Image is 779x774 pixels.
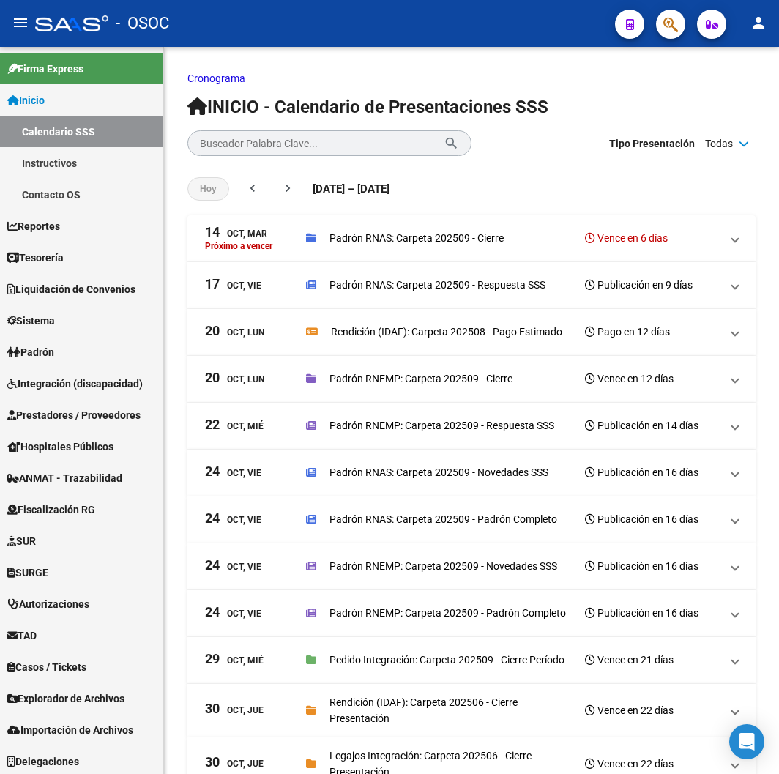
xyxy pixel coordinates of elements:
[729,724,764,759] div: Open Intercom Messenger
[7,61,83,77] span: Firma Express
[585,321,670,342] h3: Pago en 12 días
[205,226,220,239] span: 14
[7,565,48,581] span: SURGE
[245,181,260,196] mat-icon: chevron_left
[329,464,548,480] p: Padrón RNAS: Carpeta 202509 - Novedades SSS
[585,753,674,774] h3: Vence en 22 días
[280,181,295,196] mat-icon: chevron_right
[329,371,512,387] p: Padrón RNEMP: Carpeta 202509 - Cierre
[329,417,554,433] p: Padrón RNEMP: Carpeta 202509 - Respuesta SSS
[205,465,220,478] span: 24
[7,628,37,644] span: TAD
[7,691,124,707] span: Explorador de Archivos
[609,135,695,152] span: Tipo Presentación
[187,450,756,496] mat-expansion-panel-header: 24Oct, ViePadrón RNAS: Carpeta 202509 - Novedades SSSPublicación en 16 días
[205,371,220,384] span: 20
[187,496,756,543] mat-expansion-panel-header: 24Oct, ViePadrón RNAS: Carpeta 202509 - Padrón CompletoPublicación en 16 días
[187,215,756,262] mat-expansion-panel-header: 14Oct, MarPróximo a vencerPadrón RNAS: Carpeta 202509 - CierreVence en 6 días
[7,722,133,738] span: Importación de Archivos
[705,135,733,152] span: Todas
[329,277,545,293] p: Padrón RNAS: Carpeta 202509 - Respuesta SSS
[205,512,261,527] div: Oct, Vie
[205,371,264,387] div: Oct, Lun
[7,281,135,297] span: Liquidación de Convenios
[585,415,698,436] h3: Publicación en 14 días
[187,97,548,117] span: INICIO - Calendario de Presentaciones SSS
[7,92,45,108] span: Inicio
[205,756,220,769] span: 30
[187,637,756,684] mat-expansion-panel-header: 29Oct, MiéPedido Integración: Carpeta 202509 - Cierre PeríodoVence en 21 días
[329,511,557,527] p: Padrón RNAS: Carpeta 202509 - Padrón Completo
[7,376,143,392] span: Integración (discapacidad)
[7,533,36,549] span: SUR
[205,652,220,666] span: 29
[7,596,89,612] span: Autorizaciones
[750,14,767,31] mat-icon: person
[187,684,756,737] mat-expansion-panel-header: 30Oct, JueRendición (IDAF): Carpeta 202506 - Cierre PresentaciónVence en 22 días
[205,559,261,574] div: Oct, Vie
[187,72,245,84] a: Cronograma
[205,512,220,525] span: 24
[585,275,693,295] h3: Publicación en 9 días
[187,403,756,450] mat-expansion-panel-header: 22Oct, MiéPadrón RNEMP: Carpeta 202509 - Respuesta SSSPublicación en 14 días
[585,368,674,389] h3: Vence en 12 días
[7,753,79,770] span: Delegaciones
[205,324,220,338] span: 20
[205,702,264,718] div: Oct, Jue
[205,465,261,480] div: Oct, Vie
[585,556,698,576] h3: Publicación en 16 días
[585,603,698,623] h3: Publicación en 16 días
[329,230,504,246] p: Padrón RNAS: Carpeta 202509 - Cierre
[7,344,54,360] span: Padrón
[205,756,264,771] div: Oct, Jue
[116,7,169,40] span: - OSOC
[187,262,756,309] mat-expansion-panel-header: 17Oct, ViePadrón RNAS: Carpeta 202509 - Respuesta SSSPublicación en 9 días
[585,462,698,483] h3: Publicación en 16 días
[205,606,220,619] span: 24
[585,509,698,529] h3: Publicación en 16 días
[585,228,668,248] h3: Vence en 6 días
[205,652,264,668] div: Oct, Mié
[329,694,576,726] p: Rendición (IDAF): Carpeta 202506 - Cierre Presentación
[187,543,756,590] mat-expansion-panel-header: 24Oct, ViePadrón RNEMP: Carpeta 202509 - Novedades SSSPublicación en 16 días
[329,558,557,574] p: Padrón RNEMP: Carpeta 202509 - Novedades SSS
[7,407,141,423] span: Prestadores / Proveedores
[205,559,220,572] span: 24
[585,700,674,721] h3: Vence en 22 días
[7,470,122,486] span: ANMAT - Trazabilidad
[205,278,261,293] div: Oct, Vie
[187,309,756,356] mat-expansion-panel-header: 20Oct, LunRendición (IDAF): Carpeta 202508 - Pago EstimadoPago en 12 días
[187,590,756,637] mat-expansion-panel-header: 24Oct, ViePadrón RNEMP: Carpeta 202509 - Padrón CompletoPublicación en 16 días
[7,439,113,455] span: Hospitales Públicos
[205,324,264,340] div: Oct, Lun
[331,324,562,340] p: Rendición (IDAF): Carpeta 202508 - Pago Estimado
[313,181,389,197] span: [DATE] – [DATE]
[205,702,220,715] span: 30
[7,659,86,675] span: Casos / Tickets
[187,356,756,403] mat-expansion-panel-header: 20Oct, LunPadrón RNEMP: Carpeta 202509 - CierreVence en 12 días
[7,502,95,518] span: Fiscalización RG
[7,250,64,266] span: Tesorería
[187,177,229,201] button: Hoy
[585,650,674,670] h3: Vence en 21 días
[205,278,220,291] span: 17
[329,605,566,621] p: Padrón RNEMP: Carpeta 202509 - Padrón Completo
[205,241,272,251] p: Próximo a vencer
[205,418,264,433] div: Oct, Mié
[7,218,60,234] span: Reportes
[205,418,220,431] span: 22
[205,606,261,621] div: Oct, Vie
[12,14,29,31] mat-icon: menu
[205,226,267,241] div: Oct, Mar
[7,313,55,329] span: Sistema
[444,134,459,152] mat-icon: search
[329,652,564,668] p: Pedido Integración: Carpeta 202509 - Cierre Período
